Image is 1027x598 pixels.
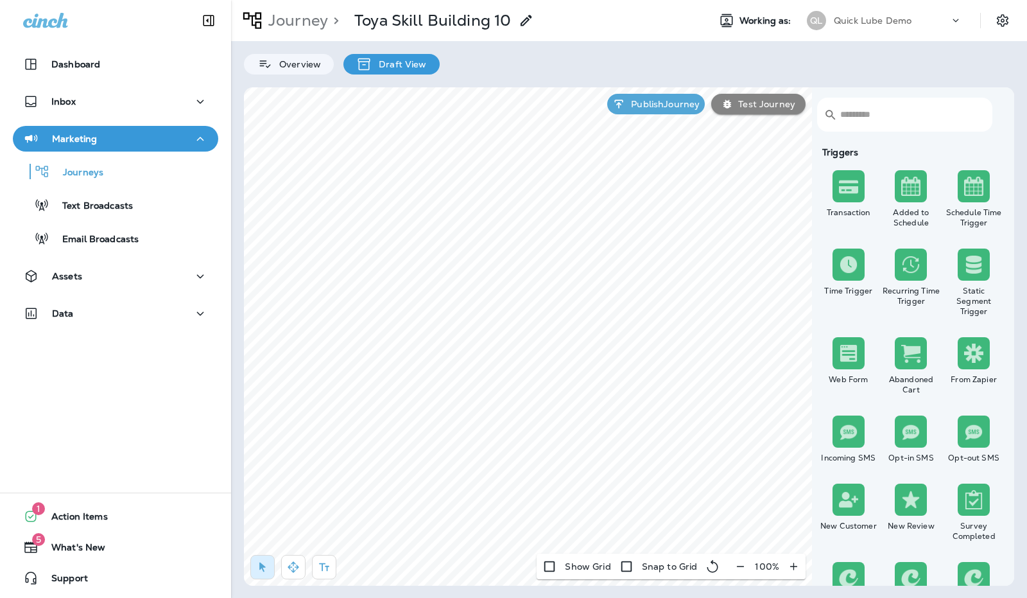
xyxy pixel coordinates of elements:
[733,99,795,109] p: Test Journey
[945,286,1003,317] div: Static Segment Trigger
[945,374,1003,385] div: From Zapier
[945,521,1003,541] div: Survey Completed
[13,301,218,326] button: Data
[51,96,76,107] p: Inbox
[820,453,877,463] div: Incoming SMS
[883,521,940,531] div: New Review
[39,573,88,588] span: Support
[328,11,339,30] p: >
[945,207,1003,228] div: Schedule Time Trigger
[642,561,698,572] p: Snap to Grid
[354,11,511,30] p: Toya Skill Building 10
[807,11,826,30] div: QL
[626,99,700,109] p: Publish Journey
[52,134,97,144] p: Marketing
[711,94,806,114] button: Test Journey
[13,534,218,560] button: 5What's New
[565,561,610,572] p: Show Grid
[883,453,940,463] div: Opt-in SMS
[52,308,74,319] p: Data
[13,191,218,218] button: Text Broadcasts
[13,126,218,152] button: Marketing
[991,9,1014,32] button: Settings
[49,234,139,246] p: Email Broadcasts
[49,200,133,213] p: Text Broadcasts
[13,158,218,185] button: Journeys
[883,374,940,395] div: Abandoned Cart
[834,15,911,26] p: Quick Lube Demo
[13,504,218,529] button: 1Action Items
[883,286,940,306] div: Recurring Time Trigger
[945,453,1003,463] div: Opt-out SMS
[820,207,877,218] div: Transaction
[883,207,940,228] div: Added to Schedule
[372,59,426,69] p: Draft View
[817,147,1005,157] div: Triggers
[263,11,328,30] p: Journey
[820,374,877,385] div: Web Form
[820,286,877,296] div: Time Trigger
[50,167,103,179] p: Journeys
[739,15,794,26] span: Working as:
[52,271,82,281] p: Assets
[13,263,218,289] button: Assets
[39,542,105,558] span: What's New
[51,59,100,69] p: Dashboard
[13,565,218,591] button: Support
[39,511,108,527] span: Action Items
[607,94,705,114] button: PublishJourney
[191,8,227,33] button: Collapse Sidebar
[13,89,218,114] button: Inbox
[820,521,877,531] div: New Customer
[755,561,779,572] p: 100 %
[32,533,45,546] span: 5
[13,51,218,77] button: Dashboard
[32,502,45,515] span: 1
[13,225,218,252] button: Email Broadcasts
[273,59,321,69] p: Overview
